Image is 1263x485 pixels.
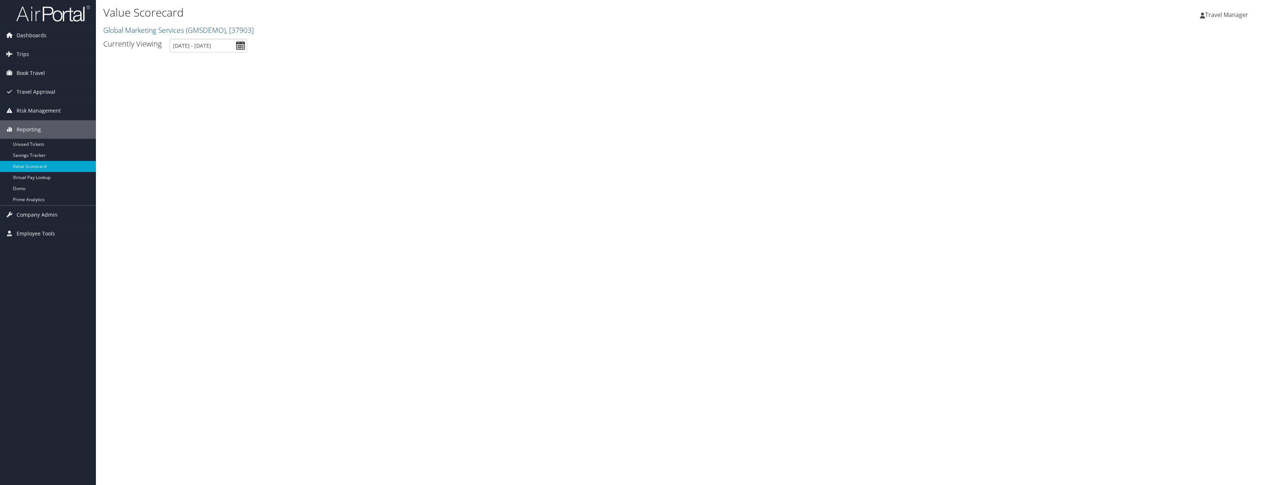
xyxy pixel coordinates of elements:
[17,64,45,82] span: Book Travel
[17,206,58,224] span: Company Admin
[17,224,55,243] span: Employee Tools
[1200,4,1256,26] a: Travel Manager
[1205,11,1248,19] span: Travel Manager
[103,39,162,49] h3: Currently Viewing
[186,25,226,35] span: ( GMSDEMO )
[16,5,90,22] img: airportal-logo.png
[170,39,247,52] input: [DATE] - [DATE]
[17,102,61,120] span: Risk Management
[17,83,55,101] span: Travel Approval
[226,25,254,35] span: , [ 37903 ]
[17,45,29,63] span: Trips
[103,5,872,20] h1: Value Scorecard
[17,120,41,139] span: Reporting
[103,25,254,35] a: Global Marketing Services
[17,26,46,45] span: Dashboards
